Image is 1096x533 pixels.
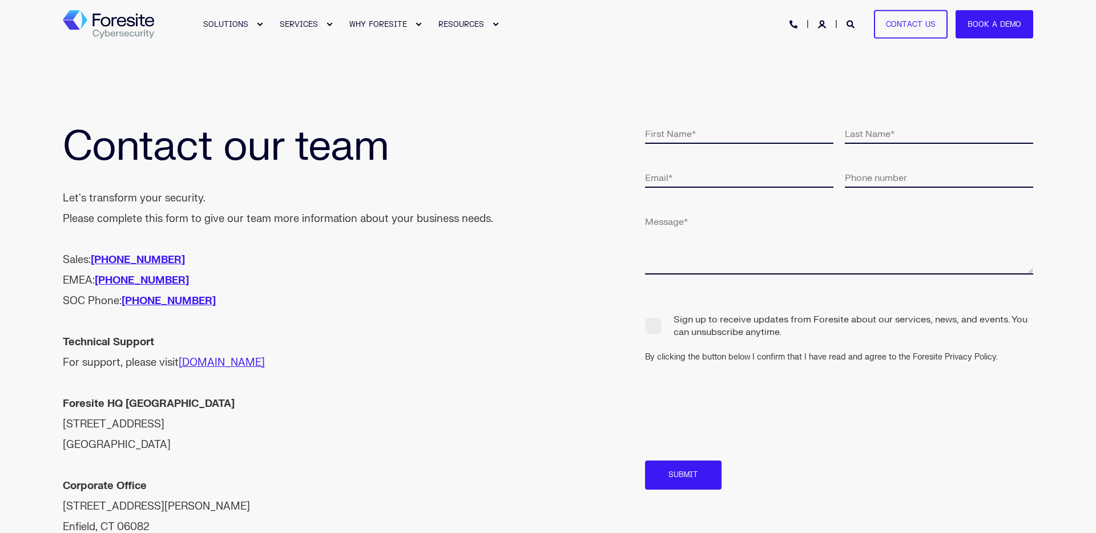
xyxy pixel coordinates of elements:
a: [DOMAIN_NAME] [179,356,265,369]
img: Foresite logo, a hexagon shape of blues with a directional arrow to the right hand side, and the ... [63,10,154,39]
div: Expand RESOURCES [492,21,499,28]
div: Sales: EMEA: SOC Phone: [63,250,493,312]
div: For support, please visit [63,332,493,373]
div: Expand SOLUTIONS [256,21,263,28]
strong: Technical Support [63,336,154,349]
a: Contact Us [874,10,948,39]
a: Open Search [847,19,857,29]
input: Phone number [845,167,1033,188]
div: Expand SERVICES [326,21,333,28]
a: Book a Demo [956,10,1033,39]
input: First Name* [645,123,833,144]
a: Login [818,19,828,29]
div: By clicking the button below I confirm that I have read and agree to the Foresite Privacy Policy. [645,351,1045,364]
span: RESOURCES [438,19,484,29]
a: [PHONE_NUMBER] [95,274,189,287]
div: Let's transform your security. [63,188,493,209]
div: Expand WHY FORESITE [415,21,422,28]
div: [STREET_ADDRESS] [GEOGRAPHIC_DATA] [63,394,493,455]
a: [PHONE_NUMBER] [91,253,185,266]
span: SOLUTIONS [203,19,248,29]
input: Email* [645,167,833,188]
a: [PHONE_NUMBER] [122,294,216,308]
div: Please complete this form to give our team more information about your business needs. [63,209,493,229]
strong: Foresite HQ [GEOGRAPHIC_DATA] [63,397,235,410]
span: WHY FORESITE [349,19,407,29]
a: Back to Home [63,10,154,39]
h1: Contact our team [63,123,548,171]
input: Submit [645,461,722,490]
strong: Corporate Office [63,479,147,492]
span: Sign up to receive updates from Foresite about our services, news, and events. You can unsubscrib... [645,313,1033,339]
input: Last Name* [845,123,1033,144]
iframe: reCAPTCHA [645,392,791,426]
